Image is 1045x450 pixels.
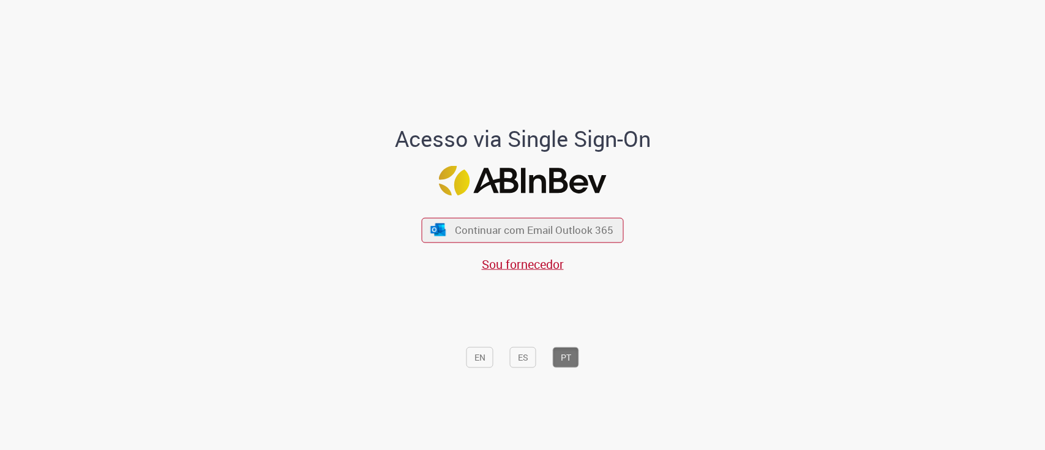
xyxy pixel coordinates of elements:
[553,347,579,368] button: PT
[510,347,536,368] button: ES
[353,127,692,151] h1: Acesso via Single Sign-On
[422,217,624,242] button: ícone Azure/Microsoft 360 Continuar com Email Outlook 365
[455,223,613,237] span: Continuar com Email Outlook 365
[429,223,446,236] img: ícone Azure/Microsoft 360
[439,166,607,196] img: Logo ABInBev
[466,347,493,368] button: EN
[482,256,564,272] a: Sou fornecedor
